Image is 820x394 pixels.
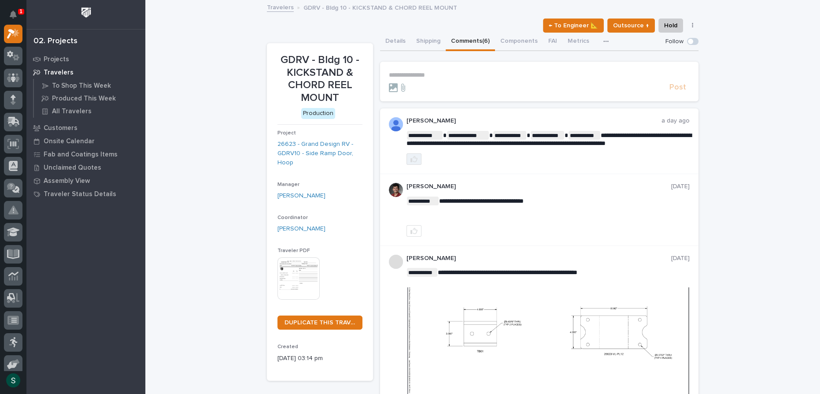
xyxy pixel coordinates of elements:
[52,82,111,90] p: To Shop This Week
[44,124,78,132] p: Customers
[411,33,446,51] button: Shipping
[664,20,677,31] span: Hold
[26,148,145,161] a: Fab and Coatings Items
[543,19,604,33] button: ← To Engineer 📐
[34,79,145,92] a: To Shop This Week
[658,19,683,33] button: Hold
[4,5,22,24] button: Notifications
[303,2,457,12] p: GDRV - Bldg 10 - KICKSTAND & CHORD REEL MOUNT
[406,255,671,262] p: [PERSON_NAME]
[26,174,145,187] a: Assembly View
[380,33,411,51] button: Details
[44,164,101,172] p: Unclaimed Quotes
[277,182,299,187] span: Manager
[671,255,690,262] p: [DATE]
[666,82,690,93] button: Post
[613,20,649,31] span: Outsource ↑
[44,69,74,77] p: Travelers
[277,130,296,136] span: Project
[665,38,683,45] p: Follow
[277,224,325,234] a: [PERSON_NAME]
[277,191,325,201] a: [PERSON_NAME]
[389,183,403,197] img: ROij9lOReuV7WqYxWfnW
[26,121,145,134] a: Customers
[34,105,145,117] a: All Travelers
[11,11,22,25] div: Notifications1
[562,33,595,51] button: Metrics
[277,248,310,253] span: Traveler PDF
[543,33,562,51] button: FAI
[44,151,118,159] p: Fab and Coatings Items
[607,19,655,33] button: Outsource ↑
[44,138,95,145] p: Onsite Calendar
[277,316,362,330] a: DUPLICATE THIS TRAVELER
[277,354,362,363] p: [DATE] 03:14 pm
[26,134,145,148] a: Onsite Calendar
[406,225,421,237] button: like this post
[4,371,22,390] button: users-avatar
[669,82,686,93] span: Post
[34,92,145,104] a: Produced This Week
[406,153,421,165] button: like this post
[19,8,22,15] p: 1
[389,117,403,131] img: AFdZucp4O16xFhxMcTeEuenny-VD_tPRErxPoXZ3MQEHspKARVmUoIIPOgyEMzaJjLGSiOSqDApAeC9KqsZPUsb5AP6OrOqLG...
[671,183,690,190] p: [DATE]
[549,20,598,31] span: ← To Engineer 📐
[44,177,90,185] p: Assembly View
[406,183,671,190] p: [PERSON_NAME]
[277,344,298,349] span: Created
[277,140,362,167] a: 26623 - Grand Design RV - GDRV10 - Side Ramp Door, Hoop
[277,54,362,104] p: GDRV - Bldg 10 - KICKSTAND & CHORD REEL MOUNT
[446,33,495,51] button: Comments (6)
[52,95,116,103] p: Produced This Week
[33,37,78,46] div: 02. Projects
[52,108,92,115] p: All Travelers
[495,33,543,51] button: Components
[277,215,308,220] span: Coordinator
[26,161,145,174] a: Unclaimed Quotes
[44,190,116,198] p: Traveler Status Details
[78,4,94,21] img: Workspace Logo
[44,56,69,63] p: Projects
[26,66,145,79] a: Travelers
[26,52,145,66] a: Projects
[267,2,294,12] a: Travelers
[26,187,145,201] a: Traveler Status Details
[284,320,355,326] span: DUPLICATE THIS TRAVELER
[406,117,661,125] p: [PERSON_NAME]
[301,108,335,119] div: Production
[661,117,690,125] p: a day ago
